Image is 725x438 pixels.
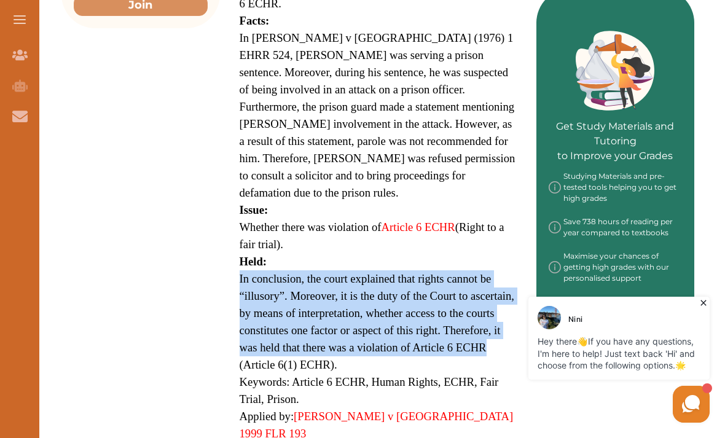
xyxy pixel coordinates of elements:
strong: Issue: [240,203,268,216]
span: Keywords: Article 6 ECHR, Human Rights, ECHR, Fair Trial, Prison. [240,375,499,405]
a: Article 6 ECHR [382,221,455,233]
img: info-img [549,251,561,284]
span: Whether there was violation of (Right to a fair trial). [240,221,504,251]
strong: Facts: [240,14,270,27]
iframe: HelpCrunch [430,294,713,426]
span: In conclusion, the court explained that rights cannot be “illusory”. Moreover, it is the duty of ... [240,272,514,371]
div: Save 738 hours of reading per year compared to textbooks [549,216,683,238]
img: Green card image [576,31,654,111]
div: Studying Materials and pre-tested tools helping you to get high grades [549,171,683,204]
span: In [PERSON_NAME] v [GEOGRAPHIC_DATA] (1976) 1 EHRR 524, [PERSON_NAME] was serving a prison senten... [240,31,515,199]
strong: Held: [240,255,267,268]
p: Get Study Materials and Tutoring to Improve your Grades [549,85,683,163]
div: Maximise your chances of getting high grades with our personalised support [549,251,683,284]
img: info-img [549,171,561,204]
img: info-img [549,216,561,238]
